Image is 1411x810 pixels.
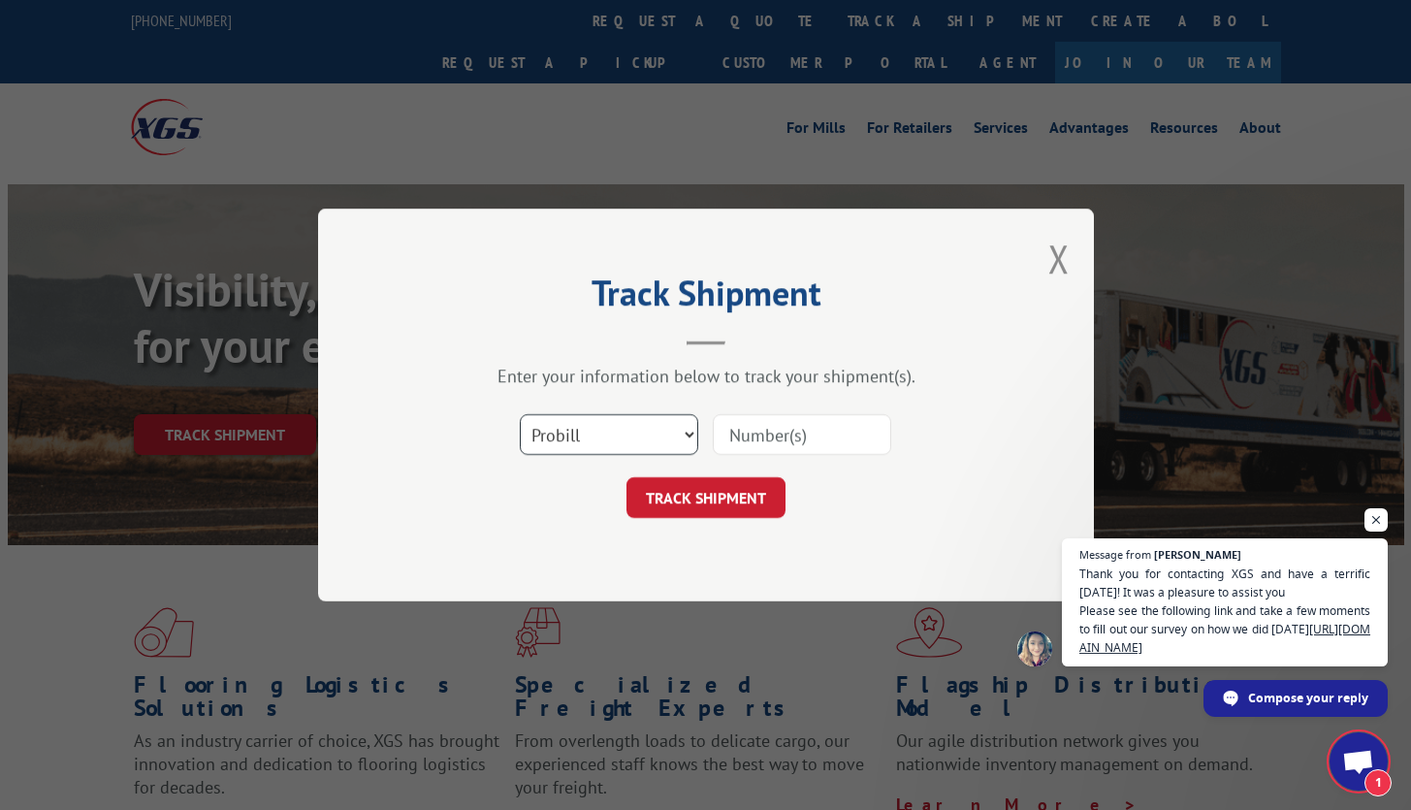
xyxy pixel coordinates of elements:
span: Compose your reply [1248,681,1368,715]
div: Enter your information below to track your shipment(s). [415,365,997,387]
span: 1 [1364,769,1392,796]
span: Message from [1079,549,1151,560]
input: Number(s) [713,414,891,455]
div: Open chat [1330,732,1388,791]
button: TRACK SHIPMENT [626,477,786,518]
span: [PERSON_NAME] [1154,549,1241,560]
span: Thank you for contacting XGS and have a terrific [DATE]! It was a pleasure to assist you Please s... [1079,565,1370,657]
h2: Track Shipment [415,279,997,316]
button: Close modal [1048,233,1070,284]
